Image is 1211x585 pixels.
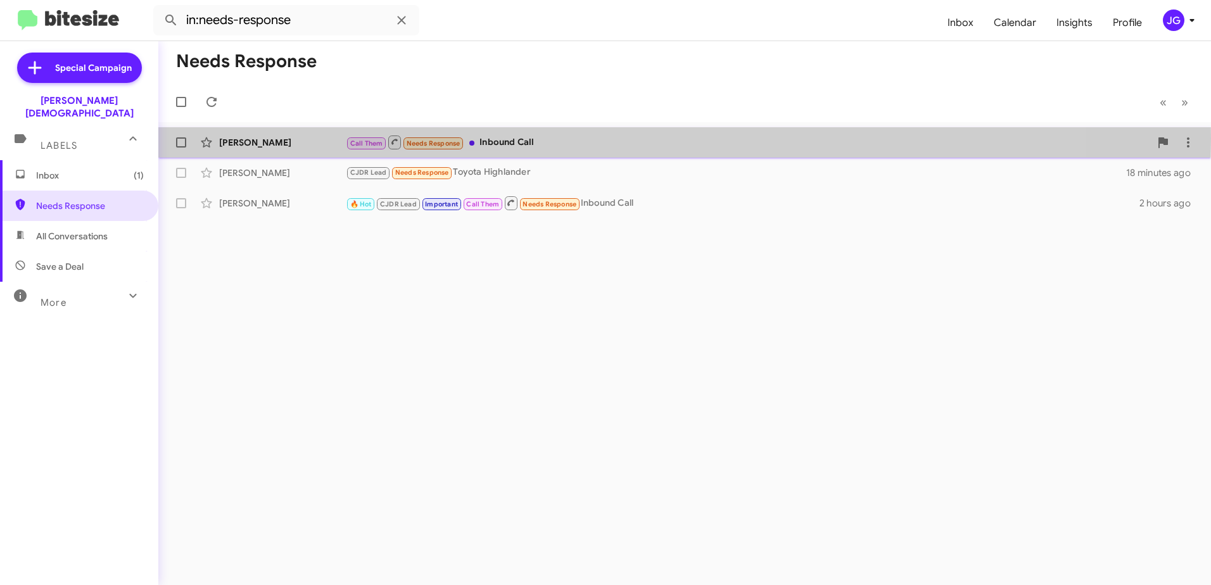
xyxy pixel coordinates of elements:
a: Calendar [984,4,1046,41]
input: Search [153,5,419,35]
span: 🔥 Hot [350,200,372,208]
span: (1) [134,169,144,182]
a: Inbox [937,4,984,41]
span: More [41,297,67,308]
span: Special Campaign [55,61,132,74]
span: CJDR Lead [350,168,387,177]
span: Important [425,200,458,208]
span: » [1181,94,1188,110]
h1: Needs Response [176,51,317,72]
a: Insights [1046,4,1103,41]
span: « [1160,94,1167,110]
span: Call Them [350,139,383,148]
div: Toyota Highlander [346,165,1126,180]
span: Call Them [466,200,499,208]
a: Special Campaign [17,53,142,83]
a: Profile [1103,4,1152,41]
span: Needs Response [523,200,576,208]
span: All Conversations [36,230,108,242]
span: Needs Response [395,168,449,177]
div: [PERSON_NAME] [219,197,346,210]
span: Needs Response [407,139,460,148]
div: [PERSON_NAME] [219,136,346,149]
div: [PERSON_NAME] [219,167,346,179]
div: Inbound Call [346,134,1150,150]
span: Inbox [36,169,144,182]
button: Next [1174,89,1196,115]
span: Labels [41,140,77,151]
div: 2 hours ago [1139,197,1201,210]
button: jg [1152,9,1197,31]
span: Needs Response [36,199,144,212]
button: Previous [1152,89,1174,115]
div: Inbound Call [346,195,1139,211]
nav: Page navigation example [1153,89,1196,115]
div: jg [1163,9,1184,31]
span: Save a Deal [36,260,84,273]
div: 18 minutes ago [1126,167,1201,179]
span: CJDR Lead [380,200,417,208]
